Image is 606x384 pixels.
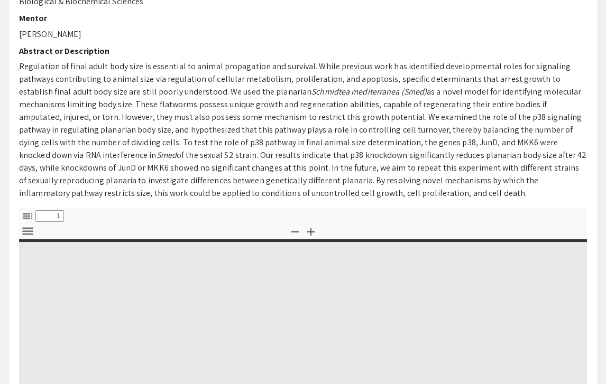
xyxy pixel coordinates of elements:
em: Smed [157,149,177,161]
input: Page [35,210,64,222]
span: of the sexual S2 strain. Our results indicate that p38 knockdown significantly reduces planarian ... [19,149,587,199]
iframe: Chat [8,336,45,376]
h2: Abstract or Description [19,46,587,56]
button: Tools [19,224,36,239]
h2: Mentor [19,13,587,23]
button: Zoom In [302,224,320,239]
button: Toggle Sidebar [19,208,36,223]
p: [PERSON_NAME] [19,28,587,41]
button: Zoom Out [286,224,304,239]
span: Regulation of final adult body size is essential to animal propagation and survival. While previo... [19,61,571,97]
span: as a novel model for identifying molecular mechanisms limiting body size. These flatworms possess... [19,86,582,161]
em: Schmidtea mediterranea (Smed) [311,86,427,97]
